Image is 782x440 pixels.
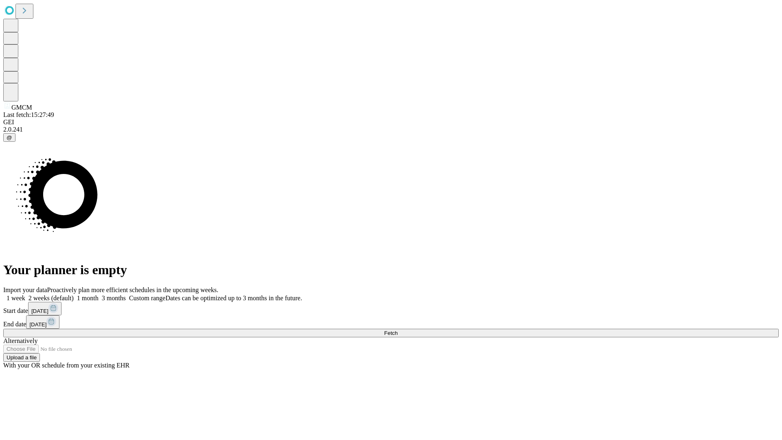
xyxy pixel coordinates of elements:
[3,353,40,362] button: Upload a file
[26,315,59,329] button: [DATE]
[3,133,15,142] button: @
[31,308,48,314] span: [DATE]
[3,329,779,337] button: Fetch
[28,302,62,315] button: [DATE]
[47,286,218,293] span: Proactively plan more efficient schedules in the upcoming weeks.
[102,295,126,301] span: 3 months
[3,126,779,133] div: 2.0.241
[7,134,12,141] span: @
[11,104,32,111] span: GMCM
[29,295,74,301] span: 2 weeks (default)
[77,295,99,301] span: 1 month
[3,362,130,369] span: With your OR schedule from your existing EHR
[3,111,54,118] span: Last fetch: 15:27:49
[3,119,779,126] div: GEI
[7,295,25,301] span: 1 week
[165,295,302,301] span: Dates can be optimized up to 3 months in the future.
[3,262,779,277] h1: Your planner is empty
[3,337,37,344] span: Alternatively
[3,286,47,293] span: Import your data
[3,315,779,329] div: End date
[129,295,165,301] span: Custom range
[3,302,779,315] div: Start date
[29,321,46,328] span: [DATE]
[384,330,398,336] span: Fetch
